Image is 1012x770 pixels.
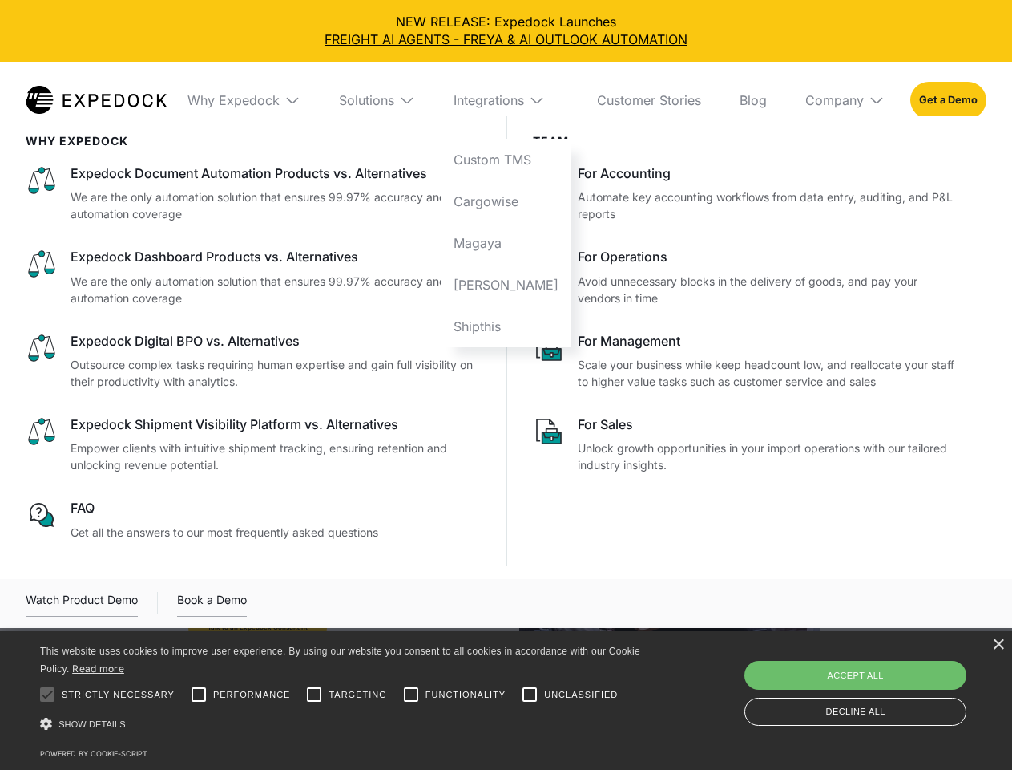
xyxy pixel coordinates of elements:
div: Show details [40,713,646,736]
div: Solutions [339,92,394,108]
a: Book a Demo [177,590,247,617]
div: Expedock Shipment Visibility Platform vs. Alternatives [71,415,481,433]
div: Expedock Dashboard Products vs. Alternatives [71,248,481,265]
a: Expedock Shipment Visibility Platform vs. AlternativesEmpower clients with intuitive shipment tra... [26,415,481,473]
div: Company [805,92,864,108]
div: Team [533,135,962,148]
a: For ManagementScale your business while keep headcount low, and reallocate your staff to higher v... [533,332,962,390]
a: FREIGHT AI AGENTS - FREYA & AI OUTLOOK AUTOMATION [13,30,999,48]
p: Outsource complex tasks requiring human expertise and gain full visibility on their productivity ... [71,356,481,390]
div: Expedock Digital BPO vs. Alternatives [71,332,481,350]
a: Expedock Digital BPO vs. AlternativesOutsource complex tasks requiring human expertise and gain f... [26,332,481,390]
a: Read more [72,663,124,675]
a: Expedock Document Automation Products vs. AlternativesWe are the only automation solution that en... [26,164,481,222]
span: Targeting [329,688,386,702]
p: Unlock growth opportunities in your import operations with our tailored industry insights. [578,440,962,473]
div: Why Expedock [175,62,313,139]
a: Blog [727,62,780,139]
span: Strictly necessary [62,688,175,702]
a: Magaya [441,222,571,264]
div: Watch Product Demo [26,590,138,617]
p: Empower clients with intuitive shipment tracking, ensuring retention and unlocking revenue potent... [71,440,481,473]
p: Avoid unnecessary blocks in the delivery of goods, and pay your vendors in time [578,273,962,306]
span: Unclassified [544,688,618,702]
iframe: Chat Widget [745,597,1012,770]
div: Company [792,62,897,139]
p: We are the only automation solution that ensures 99.97% accuracy and 100% automation coverage [71,273,481,306]
nav: Integrations [441,139,571,347]
p: Automate key accounting workflows from data entry, auditing, and P&L reports [578,188,962,222]
p: Scale your business while keep headcount low, and reallocate your staff to higher value tasks suc... [578,356,962,390]
a: Customer Stories [584,62,714,139]
div: For Accounting [578,164,962,182]
div: NEW RELEASE: Expedock Launches [13,13,999,49]
div: Integrations [454,92,524,108]
a: Powered by cookie-script [40,749,147,758]
span: Performance [213,688,291,702]
div: Integrations [441,62,571,139]
div: Why Expedock [187,92,280,108]
a: For SalesUnlock growth opportunities in your import operations with our tailored industry insights. [533,415,962,473]
a: Shipthis [441,306,571,347]
div: For Management [578,332,962,350]
span: Show details [58,719,126,729]
div: For Sales [578,415,962,433]
a: Cargowise [441,180,571,222]
span: This website uses cookies to improve user experience. By using our website you consent to all coo... [40,646,640,675]
a: Custom TMS [441,139,571,180]
div: Expedock Document Automation Products vs. Alternatives [71,164,481,182]
a: Expedock Dashboard Products vs. AlternativesWe are the only automation solution that ensures 99.9... [26,248,481,306]
a: FAQGet all the answers to our most frequently asked questions [26,499,481,540]
p: Get all the answers to our most frequently asked questions [71,524,481,541]
a: open lightbox [26,590,138,617]
div: For Operations [578,248,962,265]
div: FAQ [71,499,481,517]
a: [PERSON_NAME] [441,264,571,306]
a: Get a Demo [910,82,986,119]
div: WHy Expedock [26,135,481,148]
a: For AccountingAutomate key accounting workflows from data entry, auditing, and P&L reports [533,164,962,222]
div: Solutions [326,62,428,139]
a: For OperationsAvoid unnecessary blocks in the delivery of goods, and pay your vendors in time [533,248,962,306]
p: We are the only automation solution that ensures 99.97% accuracy and 100% automation coverage [71,188,481,222]
span: Functionality [425,688,506,702]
